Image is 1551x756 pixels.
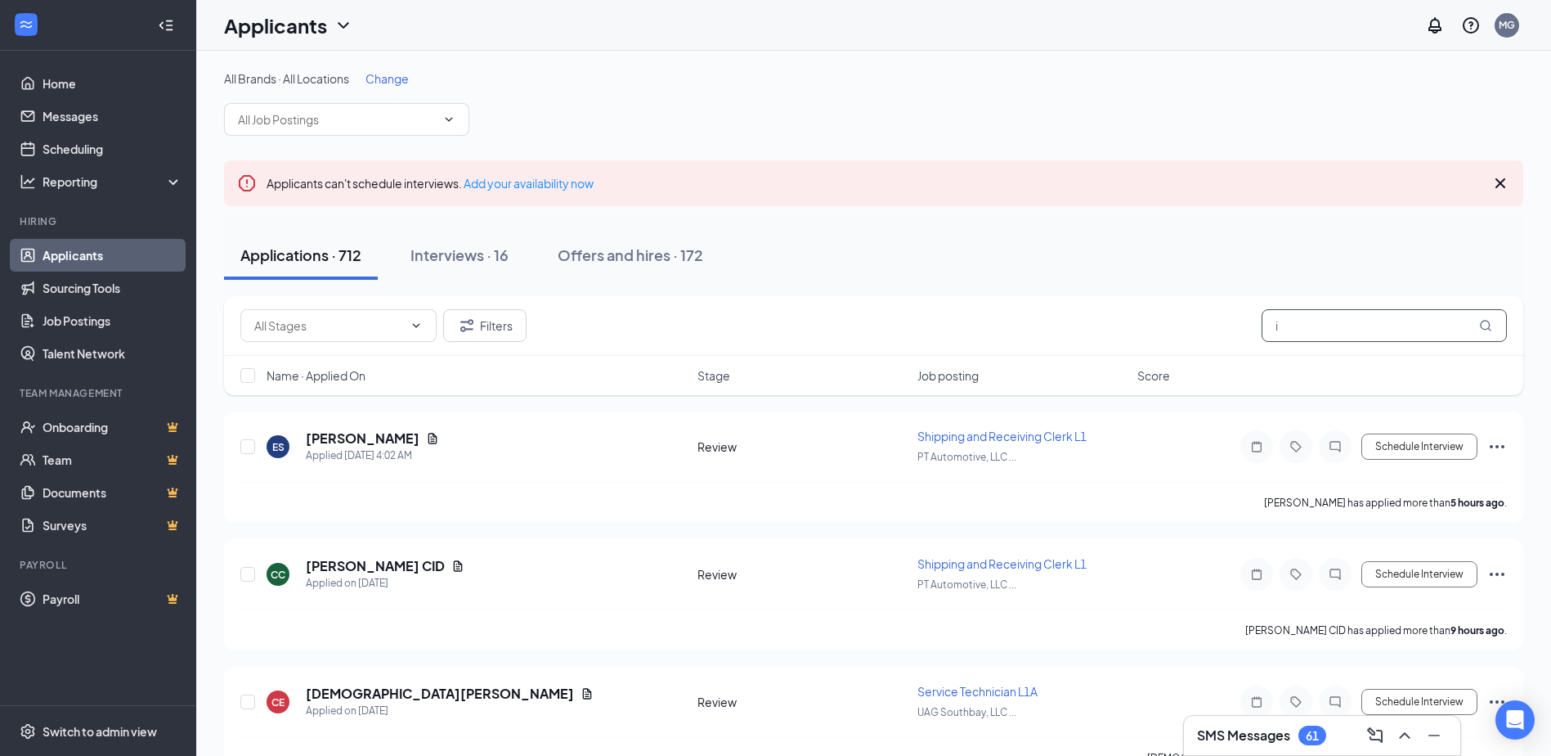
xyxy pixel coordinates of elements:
[1247,568,1266,581] svg: Note
[410,245,509,265] div: Interviews · 16
[1286,440,1306,453] svg: Tag
[20,173,36,190] svg: Analysis
[1421,722,1447,749] button: Minimize
[43,133,182,165] a: Scheduling
[43,173,183,190] div: Reporting
[1365,726,1385,745] svg: ComposeMessage
[224,71,349,86] span: All Brands · All Locations
[334,16,353,35] svg: ChevronDown
[1495,700,1535,740] div: Open Intercom Messenger
[306,685,574,703] h5: [DEMOGRAPHIC_DATA][PERSON_NAME]
[306,557,445,575] h5: [PERSON_NAME] CID
[224,11,327,39] h1: Applicants
[271,568,285,582] div: CC
[43,443,182,476] a: TeamCrown
[1361,689,1477,715] button: Schedule Interview
[443,309,527,342] button: Filter Filters
[43,509,182,542] a: SurveysCrown
[1450,624,1504,637] b: 9 hours ago
[306,448,439,464] div: Applied [DATE] 4:02 AM
[1395,726,1414,745] svg: ChevronUp
[1325,568,1345,581] svg: ChatInactive
[442,113,455,126] svg: ChevronDown
[43,67,182,100] a: Home
[43,723,157,740] div: Switch to admin view
[267,176,594,191] span: Applicants can't schedule interviews.
[697,694,908,710] div: Review
[365,71,409,86] span: Change
[1264,496,1507,510] p: [PERSON_NAME] has applied more than .
[697,367,730,384] span: Stage
[1262,309,1507,342] input: Search in applications
[254,317,403,335] input: All Stages
[158,17,174,34] svg: Collapse
[20,386,179,400] div: Team Management
[464,176,594,191] a: Add your availability now
[1479,319,1492,332] svg: MagnifyingGlass
[18,16,34,33] svg: WorkstreamLogo
[43,239,182,272] a: Applicants
[697,439,908,455] div: Review
[271,695,285,709] div: CE
[917,451,1016,463] span: PT Automotive, LLC ...
[43,337,182,370] a: Talent Network
[917,556,1087,571] span: Shipping and Receiving Clerk L1
[43,411,182,443] a: OnboardingCrown
[43,100,182,133] a: Messages
[1245,623,1507,637] p: [PERSON_NAME] CID has applied more than .
[917,429,1087,443] span: Shipping and Receiving Clerk L1
[43,583,182,615] a: PayrollCrown
[410,319,423,332] svg: ChevronDown
[306,575,464,592] div: Applied on [DATE]
[426,432,439,445] svg: Document
[1137,367,1170,384] span: Score
[1286,695,1306,709] svg: Tag
[1325,440,1345,453] svg: ChatInactive
[1325,695,1345,709] svg: ChatInactive
[43,476,182,509] a: DocumentsCrown
[43,304,182,337] a: Job Postings
[237,173,257,193] svg: Error
[558,245,703,265] div: Offers and hires · 172
[1306,729,1319,743] div: 61
[240,245,361,265] div: Applications · 712
[1487,437,1507,457] svg: Ellipses
[1425,16,1445,35] svg: Notifications
[697,566,908,583] div: Review
[1461,16,1481,35] svg: QuestionInfo
[451,560,464,573] svg: Document
[238,110,436,128] input: All Job Postings
[1286,568,1306,581] svg: Tag
[457,316,477,335] svg: Filter
[272,440,285,454] div: ES
[20,214,179,228] div: Hiring
[917,706,1016,718] span: UAG Southbay, LLC ...
[267,367,365,384] span: Name · Applied On
[20,558,179,572] div: Payroll
[1424,726,1444,745] svg: Minimize
[306,430,419,448] h5: [PERSON_NAME]
[1499,18,1515,32] div: MG
[1362,722,1388,749] button: ComposeMessage
[1490,173,1510,193] svg: Cross
[1392,722,1418,749] button: ChevronUp
[1487,565,1507,584] svg: Ellipses
[1247,695,1266,709] svg: Note
[306,703,594,719] div: Applied on [DATE]
[1197,727,1290,745] h3: SMS Messages
[43,272,182,304] a: Sourcing Tools
[1487,692,1507,712] svg: Ellipses
[917,367,979,384] span: Job posting
[1361,561,1477,587] button: Schedule Interview
[1247,440,1266,453] svg: Note
[917,578,1016,591] span: PT Automotive, LLC ...
[1361,434,1477,460] button: Schedule Interview
[20,723,36,740] svg: Settings
[917,684,1038,699] span: Service Technician L1A
[1450,497,1504,509] b: 5 hours ago
[581,687,594,700] svg: Document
